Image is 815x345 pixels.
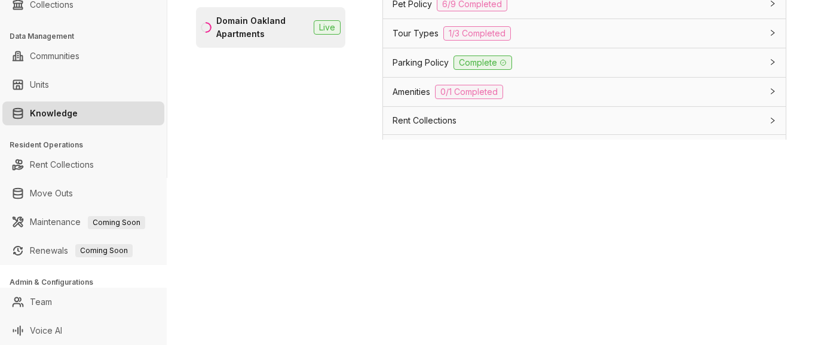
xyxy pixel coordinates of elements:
[10,277,167,288] h3: Admin & Configurations
[75,244,133,257] span: Coming Soon
[2,73,164,97] li: Units
[2,44,164,68] li: Communities
[30,44,79,68] a: Communities
[769,117,776,124] span: collapsed
[435,85,503,99] span: 0/1 Completed
[383,78,786,106] div: Amenities0/1 Completed
[443,26,511,41] span: 1/3 Completed
[30,73,49,97] a: Units
[10,140,167,150] h3: Resident Operations
[393,85,430,98] span: Amenities
[314,20,341,35] span: Live
[393,27,439,40] span: Tour Types
[30,181,73,205] a: Move Outs
[88,216,145,229] span: Coming Soon
[30,239,133,263] a: RenewalsComing Soon
[2,290,164,314] li: Team
[383,19,786,48] div: Tour Types1/3 Completed
[383,135,786,162] div: Policies
[769,29,776,36] span: collapsed
[454,56,512,70] span: Complete
[216,14,309,41] div: Domain Oakland Apartments
[2,181,164,205] li: Move Outs
[2,210,164,234] li: Maintenance
[10,31,167,42] h3: Data Management
[2,319,164,343] li: Voice AI
[30,290,52,314] a: Team
[30,101,78,125] a: Knowledge
[30,153,94,177] a: Rent Collections
[2,101,164,125] li: Knowledge
[2,153,164,177] li: Rent Collections
[383,48,786,77] div: Parking PolicyComplete
[393,114,456,127] span: Rent Collections
[30,319,62,343] a: Voice AI
[2,239,164,263] li: Renewals
[769,88,776,95] span: collapsed
[769,58,776,66] span: collapsed
[383,107,786,134] div: Rent Collections
[393,56,449,69] span: Parking Policy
